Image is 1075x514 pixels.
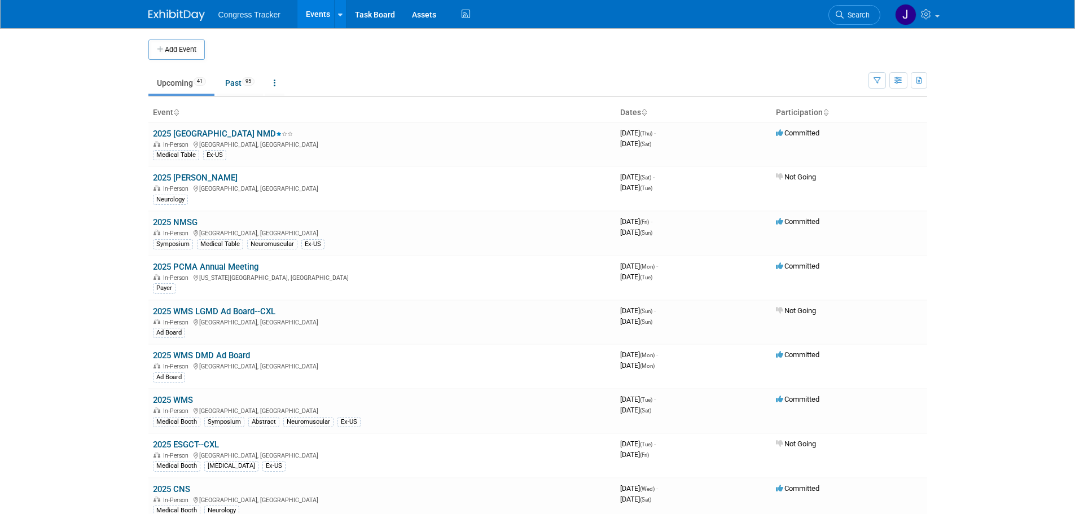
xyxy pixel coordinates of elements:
[153,274,160,280] img: In-Person Event
[776,484,819,493] span: Committed
[640,219,649,225] span: (Fri)
[776,440,816,448] span: Not Going
[203,150,226,160] div: Ex-US
[163,274,192,282] span: In-Person
[153,395,193,405] a: 2025 WMS
[653,173,655,181] span: -
[153,139,611,148] div: [GEOGRAPHIC_DATA], [GEOGRAPHIC_DATA]
[776,306,816,315] span: Not Going
[640,230,652,236] span: (Sun)
[640,397,652,403] span: (Tue)
[153,319,160,324] img: In-Person Event
[620,273,652,281] span: [DATE]
[640,319,652,325] span: (Sun)
[776,395,819,403] span: Committed
[247,239,297,249] div: Neuromuscular
[153,129,293,139] a: 2025 [GEOGRAPHIC_DATA] NMD
[153,306,275,317] a: 2025 WMS LGMD Ad Board--CXL
[640,141,651,147] span: (Sat)
[656,262,658,270] span: -
[301,239,324,249] div: Ex-US
[616,103,771,122] th: Dates
[163,452,192,459] span: In-Person
[640,407,651,414] span: (Sat)
[640,263,655,270] span: (Mon)
[620,139,651,148] span: [DATE]
[654,395,656,403] span: -
[153,217,198,227] a: 2025 NMSG
[153,185,160,191] img: In-Person Event
[153,450,611,459] div: [GEOGRAPHIC_DATA], [GEOGRAPHIC_DATA]
[844,11,870,19] span: Search
[640,497,651,503] span: (Sat)
[163,141,192,148] span: In-Person
[153,262,258,272] a: 2025 PCMA Annual Meeting
[620,361,655,370] span: [DATE]
[242,77,255,86] span: 95
[197,239,243,249] div: Medical Table
[153,417,200,427] div: Medical Booth
[218,10,280,19] span: Congress Tracker
[148,10,205,21] img: ExhibitDay
[153,228,611,237] div: [GEOGRAPHIC_DATA], [GEOGRAPHIC_DATA]
[153,239,193,249] div: Symposium
[153,406,611,415] div: [GEOGRAPHIC_DATA], [GEOGRAPHIC_DATA]
[173,108,179,117] a: Sort by Event Name
[640,174,651,181] span: (Sat)
[153,484,190,494] a: 2025 CNS
[620,183,652,192] span: [DATE]
[153,452,160,458] img: In-Person Event
[153,350,250,361] a: 2025 WMS DMD Ad Board
[153,230,160,235] img: In-Person Event
[640,130,652,137] span: (Thu)
[620,484,658,493] span: [DATE]
[656,484,658,493] span: -
[153,363,160,368] img: In-Person Event
[153,173,238,183] a: 2025 [PERSON_NAME]
[283,417,334,427] div: Neuromuscular
[153,461,200,471] div: Medical Booth
[620,406,651,414] span: [DATE]
[163,407,192,415] span: In-Person
[771,103,927,122] th: Participation
[204,461,258,471] div: [MEDICAL_DATA]
[620,317,652,326] span: [DATE]
[153,150,199,160] div: Medical Table
[148,72,214,94] a: Upcoming41
[163,319,192,326] span: In-Person
[148,103,616,122] th: Event
[153,283,175,293] div: Payer
[194,77,206,86] span: 41
[656,350,658,359] span: -
[640,486,655,492] span: (Wed)
[776,350,819,359] span: Committed
[163,363,192,370] span: In-Person
[153,407,160,413] img: In-Person Event
[828,5,880,25] a: Search
[640,441,652,447] span: (Tue)
[153,317,611,326] div: [GEOGRAPHIC_DATA], [GEOGRAPHIC_DATA]
[776,217,819,226] span: Committed
[153,183,611,192] div: [GEOGRAPHIC_DATA], [GEOGRAPHIC_DATA]
[153,495,611,504] div: [GEOGRAPHIC_DATA], [GEOGRAPHIC_DATA]
[641,108,647,117] a: Sort by Start Date
[620,395,656,403] span: [DATE]
[337,417,361,427] div: Ex-US
[620,173,655,181] span: [DATE]
[153,372,185,383] div: Ad Board
[620,450,649,459] span: [DATE]
[640,185,652,191] span: (Tue)
[148,39,205,60] button: Add Event
[163,497,192,504] span: In-Person
[620,495,651,503] span: [DATE]
[262,461,286,471] div: Ex-US
[776,262,819,270] span: Committed
[153,497,160,502] img: In-Person Event
[248,417,279,427] div: Abstract
[620,217,652,226] span: [DATE]
[153,195,188,205] div: Neurology
[163,185,192,192] span: In-Person
[153,361,611,370] div: [GEOGRAPHIC_DATA], [GEOGRAPHIC_DATA]
[640,363,655,369] span: (Mon)
[640,308,652,314] span: (Sun)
